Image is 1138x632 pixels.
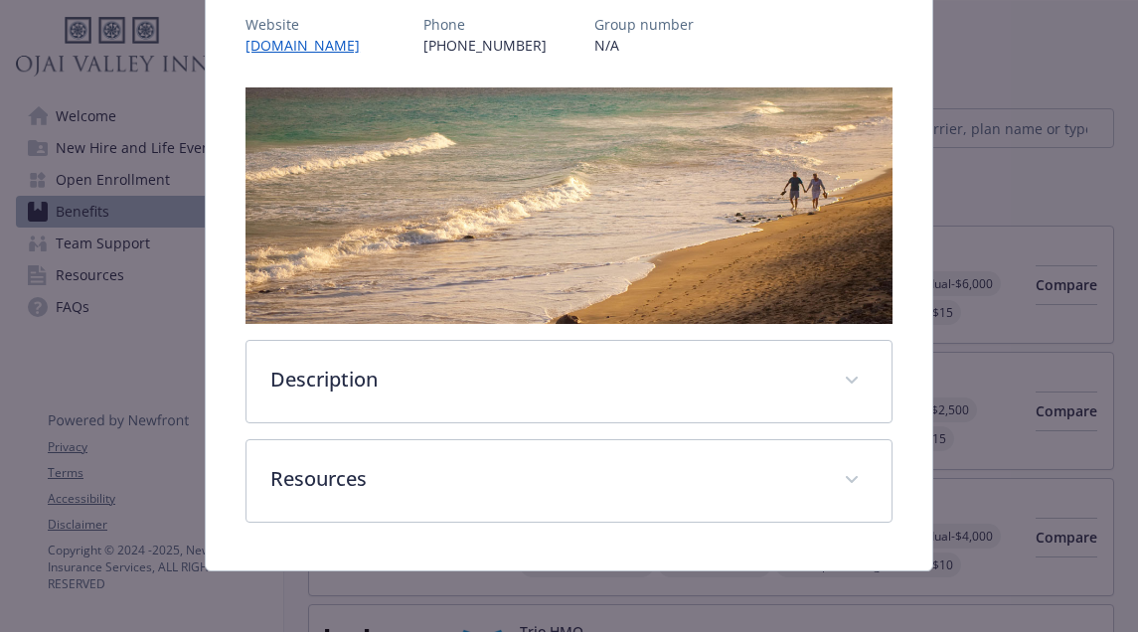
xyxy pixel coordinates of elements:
img: banner [245,87,893,324]
p: N/A [594,35,694,56]
p: Description [270,365,820,395]
a: [DOMAIN_NAME] [245,36,376,55]
p: Resources [270,464,820,494]
p: [PHONE_NUMBER] [423,35,547,56]
p: Phone [423,14,547,35]
p: Website [245,14,376,35]
div: Resources [246,440,892,522]
div: Description [246,341,892,422]
p: Group number [594,14,694,35]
